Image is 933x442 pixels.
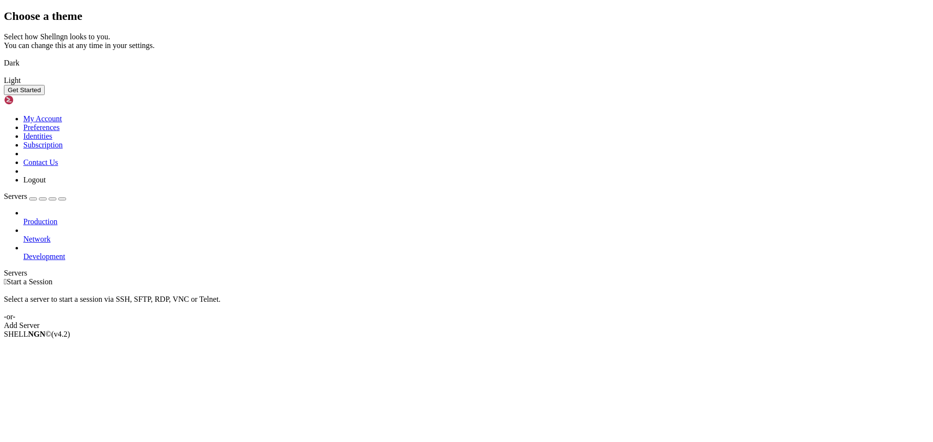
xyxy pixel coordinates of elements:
li: Network [23,226,929,244]
span:  [4,278,7,286]
li: Production [23,209,929,226]
div: Select a server to start a session via SSH, SFTP, RDP, VNC or Telnet. -or- [4,286,929,321]
span: Development [23,252,65,261]
span: 4.2.0 [52,330,70,338]
b: NGN [28,330,46,338]
a: Identities [23,132,52,140]
a: Development [23,252,929,261]
a: Production [23,217,929,226]
button: Get Started [4,85,45,95]
a: Servers [4,192,66,200]
span: SHELL © [4,330,70,338]
a: Preferences [23,123,60,131]
span: Network [23,235,51,243]
a: Network [23,235,929,244]
img: Shellngn [4,95,60,105]
div: Light [4,76,929,85]
span: Start a Session [7,278,52,286]
h2: Choose a theme [4,10,929,23]
a: Contact Us [23,158,58,166]
a: My Account [23,115,62,123]
span: Production [23,217,57,226]
a: Subscription [23,141,63,149]
li: Development [23,244,929,261]
a: Logout [23,176,46,184]
span: Servers [4,192,27,200]
div: Dark [4,59,929,67]
div: Select how Shellngn looks to you. You can change this at any time in your settings. [4,33,929,50]
div: Servers [4,269,929,278]
div: Add Server [4,321,929,330]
